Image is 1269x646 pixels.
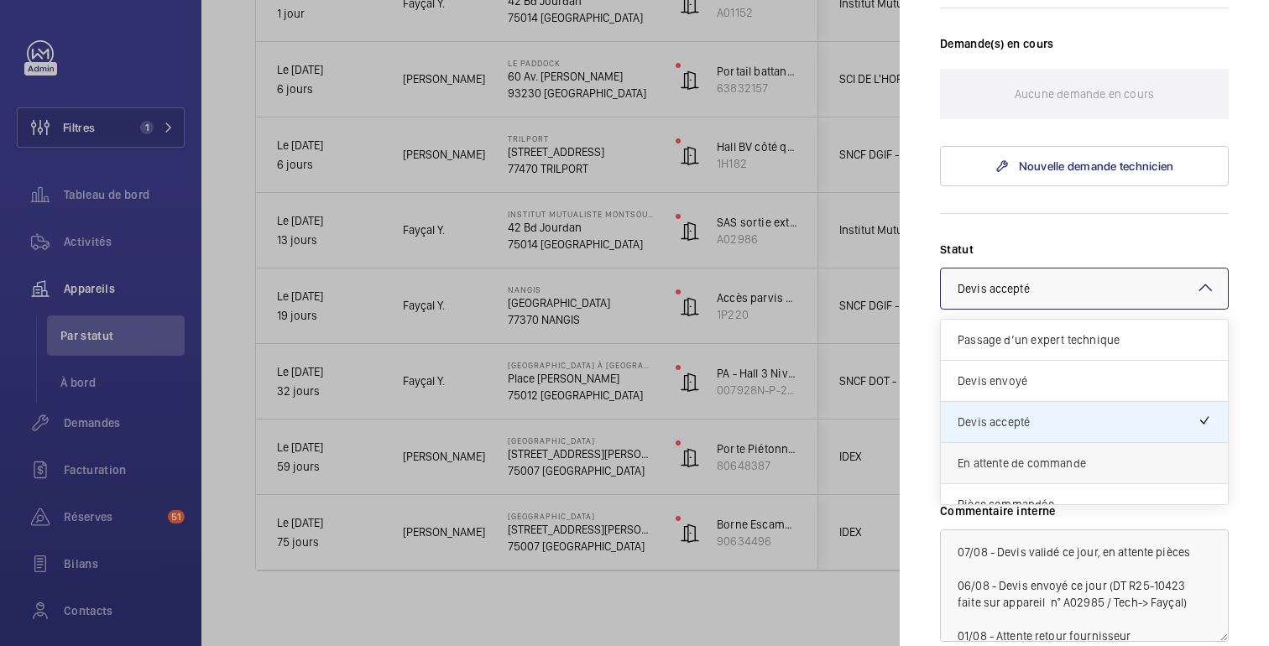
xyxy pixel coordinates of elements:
a: Nouvelle demande technicien [940,146,1229,186]
ng-dropdown-panel: Options list [940,319,1229,505]
font: Devis accepté [958,282,1030,295]
font: Aucune demande en cours [1015,87,1154,101]
span: Devis envoyé [958,372,1211,389]
font: Commentaire interne [940,504,1056,518]
span: Devis accepté [958,414,1198,430]
font: Demande(s) en cours [940,37,1054,50]
font: Nouvelle demande technicien [1019,159,1174,173]
span: En attente de commande [958,455,1211,471]
span: Passage d’un expert technique [958,331,1211,348]
span: Pièce commandée [958,496,1211,513]
font: Statut [940,242,974,256]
